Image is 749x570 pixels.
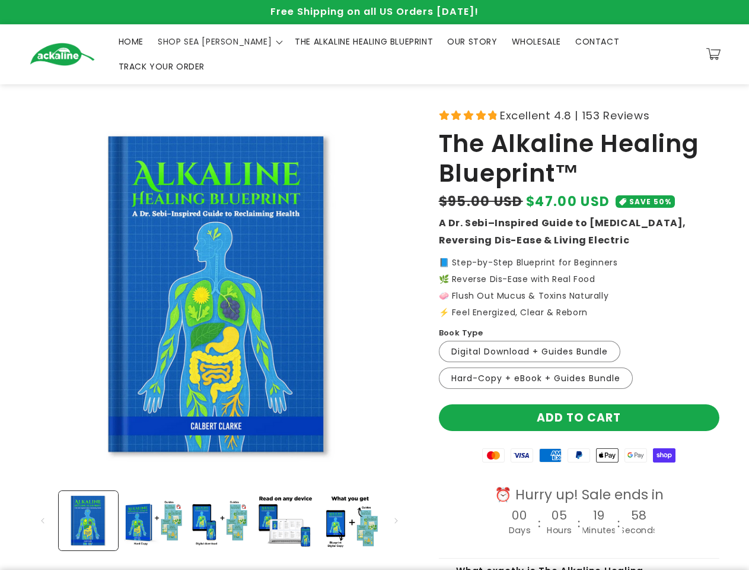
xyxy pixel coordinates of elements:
p: 📘 Step-by-Step Blueprint for Beginners 🌿 Reverse Dis-Ease with Real Food 🧼 Flush Out Mucus & Toxi... [439,258,719,316]
div: Minutes [581,522,616,539]
a: OUR STORY [440,29,504,54]
a: THE ALKALINE HEALING BLUEPRINT [288,29,440,54]
label: Digital Download + Guides Bundle [439,341,620,362]
span: Excellent 4.8 | 153 Reviews [500,106,649,125]
span: WHOLESALE [512,36,561,47]
div: : [537,511,541,537]
span: Free Shipping on all US Orders [DATE]! [270,5,479,18]
div: Hours [546,522,571,539]
img: Ackaline [30,43,95,66]
span: THE ALKALINE HEALING BLUEPRINT [295,36,433,47]
span: OUR STORY [447,36,497,47]
span: SAVE 50% [629,195,671,208]
button: Add to cart [439,404,719,431]
button: Load image 2 in gallery view [124,491,183,550]
div: Seconds [620,522,658,539]
div: : [617,511,621,537]
span: $47.00 USD [526,192,610,211]
label: Hard-Copy + eBook + Guides Bundle [439,368,633,389]
summary: SHOP SEA [PERSON_NAME] [151,29,288,54]
h4: 05 [552,509,567,522]
button: Load image 4 in gallery view [255,491,314,550]
strong: A Dr. Sebi–Inspired Guide to [MEDICAL_DATA], Reversing Dis-Ease & Living Electric [439,216,686,247]
div: ⏰ Hurry up! Sale ends in [474,486,684,504]
button: Slide right [383,508,409,534]
label: Book Type [439,327,483,339]
button: Load image 5 in gallery view [320,491,380,550]
a: WHOLESALE [505,29,568,54]
h1: The Alkaline Healing Blueprint™ [439,129,719,189]
span: TRACK YOUR ORDER [119,61,205,72]
button: Slide left [30,508,56,534]
div: : [577,511,581,537]
a: HOME [111,29,151,54]
a: TRACK YOUR ORDER [111,54,212,79]
a: CONTACT [568,29,626,54]
media-gallery: Gallery Viewer [30,106,409,554]
s: $95.00 USD [439,192,523,211]
span: CONTACT [575,36,619,47]
div: Days [508,522,530,539]
h4: 00 [512,509,527,522]
button: Load image 3 in gallery view [190,491,249,550]
span: HOME [119,36,144,47]
h4: 58 [631,509,646,522]
span: SHOP SEA [PERSON_NAME] [158,36,272,47]
button: Load image 1 in gallery view [59,491,118,550]
h4: 19 [593,509,604,522]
